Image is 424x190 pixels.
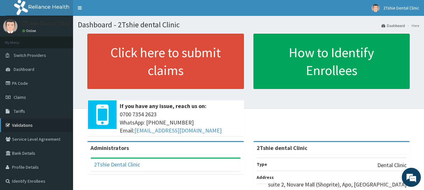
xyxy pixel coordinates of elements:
[257,161,267,167] b: Type
[372,4,380,12] img: User Image
[14,108,25,114] span: Tariffs
[120,102,206,110] b: If you have any issue, reach us on:
[94,161,140,168] a: 2Tshie Dental Clinic
[14,66,34,72] span: Dashboard
[383,5,419,11] span: 2Tshie Dental Clinic
[377,161,407,169] p: Dental Clinic
[381,23,405,28] a: Dashboard
[14,52,46,58] span: Switch Providers
[91,144,129,152] b: Administrators
[78,21,419,29] h1: Dashboard - 2Tshie dental Clinic
[257,144,307,152] strong: 2Tshie dental Clinic
[253,34,410,89] a: How to Identify Enrollees
[22,29,37,33] a: Online
[134,127,222,134] a: [EMAIL_ADDRESS][DOMAIN_NAME]
[22,21,71,26] p: 2Tshie Dental Clinic
[14,94,26,100] span: Claims
[268,180,407,189] p: suite 2, Novare Mall (Shoprite), Apo, [GEOGRAPHIC_DATA]
[87,34,244,89] a: Click here to submit claims
[406,23,419,28] li: Here
[3,19,17,33] img: User Image
[257,174,274,180] b: Address
[120,110,241,135] span: 0700 7354 2623 WhatsApp: [PHONE_NUMBER] Email:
